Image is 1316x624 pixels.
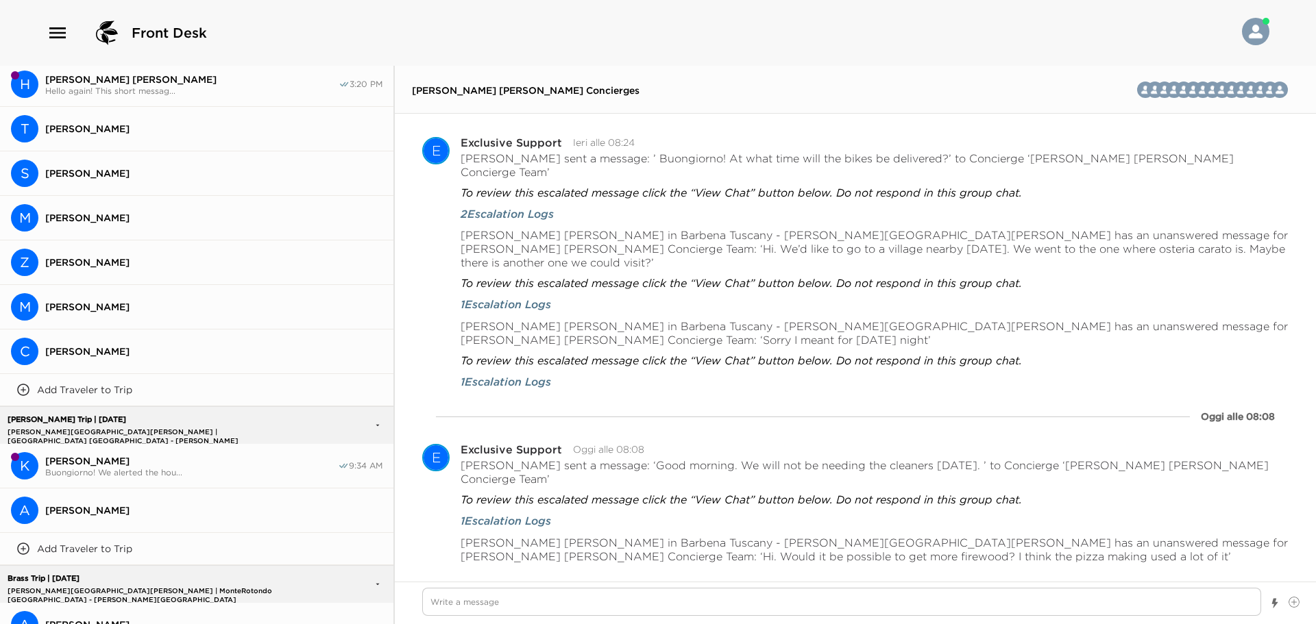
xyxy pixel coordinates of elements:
div: Sara Paxton [11,160,38,187]
div: C [11,338,38,365]
img: A [1195,82,1211,98]
div: Hays Holladay [11,71,38,98]
p: [PERSON_NAME] sent a message: ’ Buongiorno! At what time will the bikes be delivered?’ to Concier... [461,151,1289,179]
div: Oggi alle 08:08 [1201,410,1275,423]
p: [PERSON_NAME] [PERSON_NAME] in Barbena Tuscany - [PERSON_NAME][GEOGRAPHIC_DATA][PERSON_NAME] has ... [461,228,1289,269]
p: [PERSON_NAME] sent a message: ‘Good morning. We will not be needing the cleaners [DATE]. ’ to Con... [461,458,1289,486]
div: M [11,293,38,321]
div: Vesna Vick [1156,82,1173,98]
span: [PERSON_NAME] [45,455,338,467]
div: Exclusive Support [461,444,562,455]
div: Alessia Frosali [1195,82,1211,98]
div: S [11,160,38,187]
img: G [1175,82,1192,98]
div: A [11,497,38,524]
div: M [11,204,38,232]
span: To review this escalated message click the “View Chat” button below. Do not respond in this group... [461,276,1022,290]
img: C [1271,82,1288,98]
textarea: Write a message [422,588,1261,616]
div: Michael Thurman [11,204,38,232]
div: Davide Poli [1166,82,1182,98]
p: Brass Trip | [DATE] [4,574,300,583]
div: E [424,444,448,471]
p: Add Traveler to Trip [37,542,132,555]
span: Buongiorno! We alerted the hou... [45,467,338,477]
span: [PERSON_NAME] [45,123,382,135]
span: [PERSON_NAME] [PERSON_NAME] [45,73,339,86]
div: Valeriia Iurkov's Concierge [1147,82,1163,98]
div: Francesca Dogali [1204,82,1221,98]
p: [PERSON_NAME][GEOGRAPHIC_DATA][PERSON_NAME] | MonteRotondo [GEOGRAPHIC_DATA] - [PERSON_NAME][GEOG... [4,586,300,595]
img: User [1242,18,1269,45]
div: Arianna Paluffi [1137,82,1154,98]
img: logo [90,16,123,49]
div: E [424,137,448,164]
img: S [1214,82,1230,98]
div: Kip Wadsworth [11,452,38,479]
span: Hello again! This short messag... [45,86,339,96]
span: [PERSON_NAME] [45,212,382,224]
div: K [11,452,38,479]
span: Front Desk [132,23,207,42]
button: 1Escalation Logs [461,297,551,312]
p: [PERSON_NAME][GEOGRAPHIC_DATA][PERSON_NAME] | [GEOGRAPHIC_DATA] [GEOGRAPHIC_DATA] - [PERSON_NAME]... [4,427,300,436]
img: F [1204,82,1221,98]
img: B [1223,82,1240,98]
div: Ann Wadsworth [11,497,38,524]
img: D [1166,82,1182,98]
span: [PERSON_NAME] [PERSON_NAME] Concierges [412,84,639,97]
time: 2025-10-02T06:24:52.798Z [573,136,635,149]
span: [PERSON_NAME] [45,256,382,269]
span: [PERSON_NAME] [45,301,382,313]
span: To review this escalated message click the “View Chat” button below. Do not respond in this group... [461,492,1022,506]
div: T [11,115,38,142]
span: To review this escalated message click the “View Chat” button below. Do not respond in this group... [461,186,1022,199]
div: Exclusive Support [422,137,450,164]
div: Isabella Palombo [1185,82,1202,98]
span: [PERSON_NAME] [45,167,382,179]
p: Add Traveler to Trip [37,384,132,396]
div: Caitlin Lennon [11,338,38,365]
img: A [1137,82,1154,98]
button: CCRCABSFAIGDVVA [1234,76,1299,103]
div: Gessica Fabbrucci [1175,82,1192,98]
button: Show templates [1270,591,1280,615]
div: Tucker Madey [11,115,38,142]
span: [PERSON_NAME] [45,345,382,358]
img: V [1156,82,1173,98]
span: [PERSON_NAME] [45,504,382,516]
p: [PERSON_NAME] Trip | [DATE] [4,415,300,424]
span: 2 Escalation Logs [461,206,554,221]
span: To review this escalated message click the “View Chat” button below. Do not respond in this group... [461,353,1022,367]
div: Exclusive Support [461,137,562,148]
div: Z [11,249,38,276]
span: 1 Escalation Logs [461,513,551,528]
button: 1Escalation Logs [461,374,551,389]
span: 3:20 PM [350,79,382,90]
div: H [11,71,38,98]
div: Zach Cregger [11,249,38,276]
span: 9:34 AM [349,460,382,471]
div: Mike Garber [11,293,38,321]
button: 2Escalation Logs [461,206,554,221]
div: Exclusive Support [422,444,450,471]
p: [PERSON_NAME] [PERSON_NAME] in Barbena Tuscany - [PERSON_NAME][GEOGRAPHIC_DATA][PERSON_NAME] has ... [461,319,1289,347]
img: I [1185,82,1202,98]
button: 1Escalation Logs [461,513,551,528]
img: V [1147,82,1163,98]
div: Barbara Casini [1223,82,1240,98]
div: Casali di Casole Concierge Team [1271,82,1288,98]
span: 1 Escalation Logs [461,297,551,312]
time: 2025-10-03T06:08:02.121Z [573,443,644,455]
p: [PERSON_NAME] [PERSON_NAME] in Barbena Tuscany - [PERSON_NAME][GEOGRAPHIC_DATA][PERSON_NAME] has ... [461,536,1289,563]
span: 1 Escalation Logs [461,374,551,389]
div: Simona Gentilezza [1214,82,1230,98]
